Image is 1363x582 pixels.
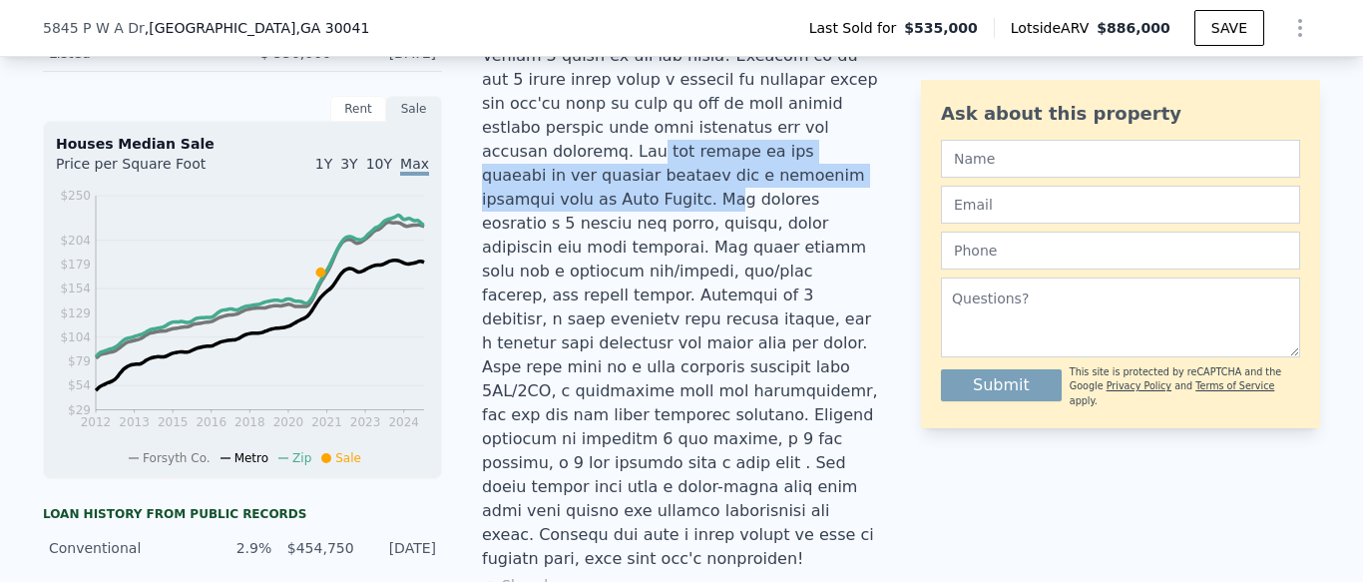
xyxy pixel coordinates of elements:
[60,234,91,248] tspan: $204
[1070,365,1300,408] div: This site is protected by reCAPTCHA and the Google and apply.
[56,154,242,186] div: Price per Square Foot
[315,156,332,172] span: 1Y
[1194,10,1264,46] button: SAVE
[295,20,369,36] span: , GA 30041
[366,156,392,172] span: 10Y
[119,415,150,429] tspan: 2013
[158,415,189,429] tspan: 2015
[941,232,1300,270] input: Phone
[1011,18,1097,38] span: Lotside ARV
[941,100,1300,128] div: Ask about this property
[386,96,442,122] div: Sale
[335,451,361,465] span: Sale
[60,330,91,344] tspan: $104
[145,18,370,38] span: , [GEOGRAPHIC_DATA]
[234,415,265,429] tspan: 2018
[234,451,268,465] span: Metro
[81,415,112,429] tspan: 2012
[330,96,386,122] div: Rent
[202,538,271,558] div: 2.9%
[1097,20,1170,36] span: $886,000
[366,538,436,558] div: [DATE]
[68,403,91,417] tspan: $29
[350,415,381,429] tspan: 2023
[60,189,91,203] tspan: $250
[56,134,429,154] div: Houses Median Sale
[904,18,978,38] span: $535,000
[49,538,190,558] div: Conventional
[60,306,91,320] tspan: $129
[311,415,342,429] tspan: 2021
[43,506,442,522] div: Loan history from public records
[68,378,91,392] tspan: $54
[388,415,419,429] tspan: 2024
[1280,8,1320,48] button: Show Options
[60,258,91,272] tspan: $179
[941,140,1300,178] input: Name
[941,186,1300,224] input: Email
[273,415,304,429] tspan: 2020
[196,415,227,429] tspan: 2016
[1195,380,1274,391] a: Terms of Service
[68,354,91,368] tspan: $79
[283,538,353,558] div: $454,750
[1107,380,1171,391] a: Privacy Policy
[809,18,905,38] span: Last Sold for
[941,369,1062,401] button: Submit
[43,18,145,38] span: 5845 P W A Dr
[340,156,357,172] span: 3Y
[400,156,429,176] span: Max
[60,282,91,295] tspan: $154
[143,451,211,465] span: Forsyth Co.
[292,451,311,465] span: Zip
